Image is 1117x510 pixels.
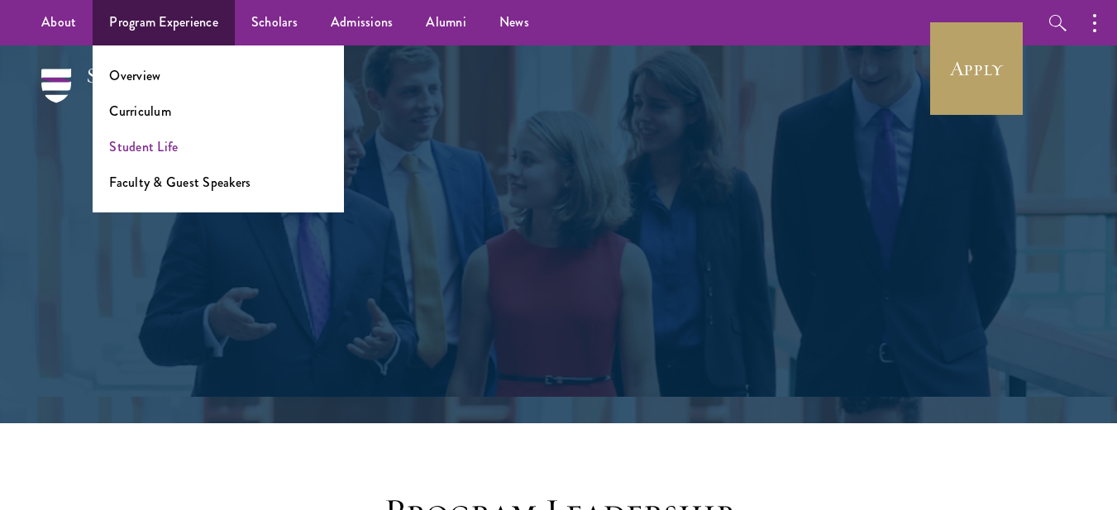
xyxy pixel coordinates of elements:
a: Student Life [109,137,178,156]
a: Overview [109,66,160,85]
a: Apply [930,22,1023,115]
img: Schwarzman Scholars [41,69,215,126]
a: Curriculum [109,102,171,121]
a: Faculty & Guest Speakers [109,173,251,192]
